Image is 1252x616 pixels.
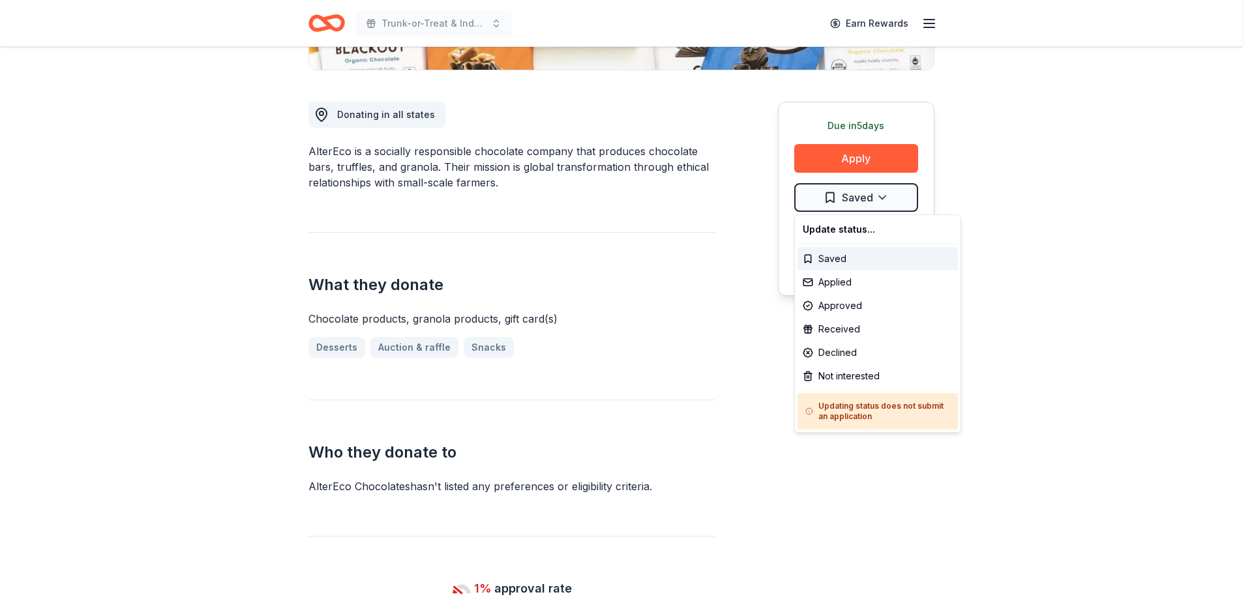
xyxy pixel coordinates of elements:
div: Received [797,317,958,341]
span: Trunk-or-Treat & Indoor Fall Fest [381,16,486,31]
div: Approved [797,294,958,317]
div: Saved [797,247,958,271]
div: Not interested [797,364,958,388]
div: Update status... [797,218,958,241]
div: Applied [797,271,958,294]
div: Declined [797,341,958,364]
h5: Updating status does not submit an application [805,401,950,422]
